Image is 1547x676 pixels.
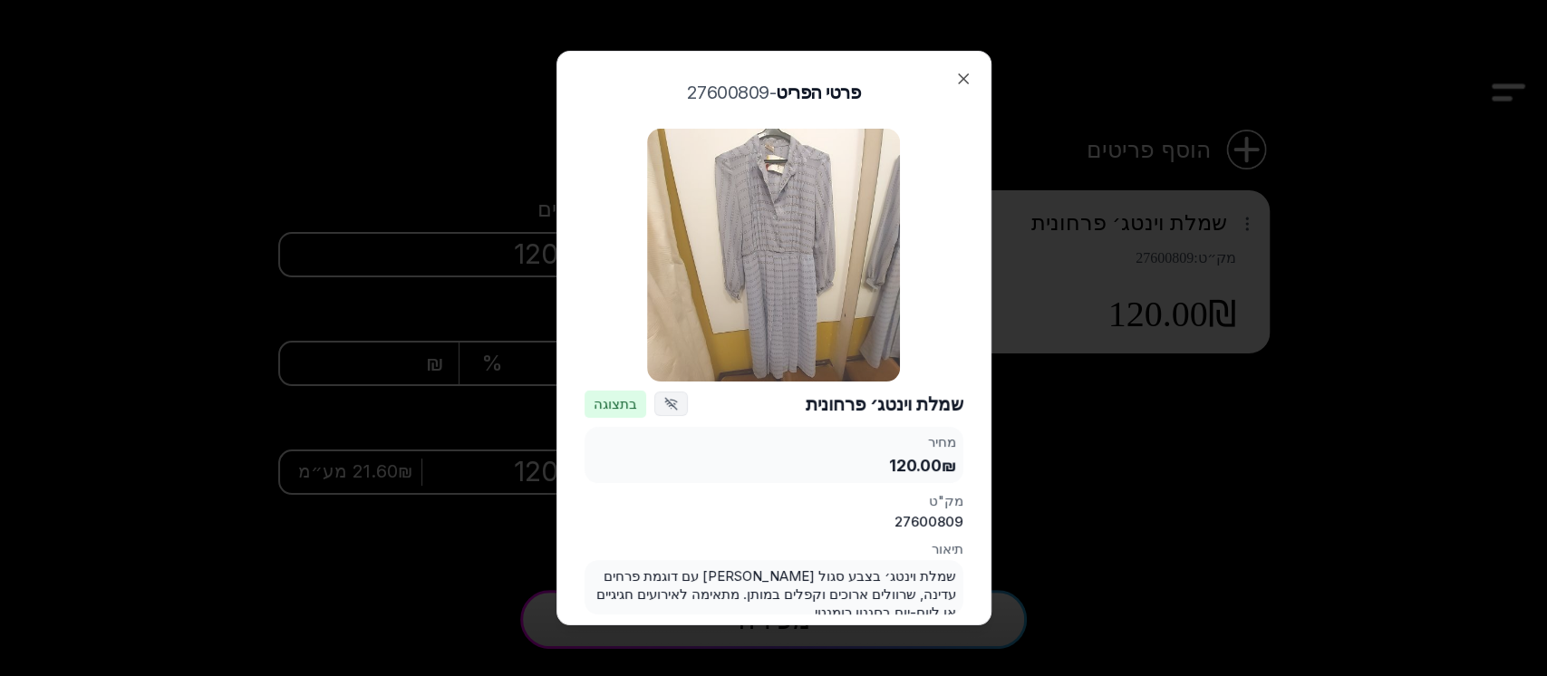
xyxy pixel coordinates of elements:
[777,492,962,510] div: מק"ט
[585,560,963,614] div: שמלת וינטג׳ בצבע סגול [PERSON_NAME] עם דוגמת פרחים עדינה, שרוולים ארוכים וקפלים במותן. מתאימה לאי...
[687,391,963,418] h3: שמלת וינטג׳ פרחונית
[591,433,956,451] div: מחיר
[777,513,962,531] div: 27600809
[585,540,963,558] div: תיאור
[591,454,956,477] div: 120.00₪
[647,129,900,381] img: שמלת וינטג׳ פרחונית
[585,391,646,418] span: בתצוגה
[687,82,777,103] span: - 27600809
[585,79,963,106] h2: פרטי הפריט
